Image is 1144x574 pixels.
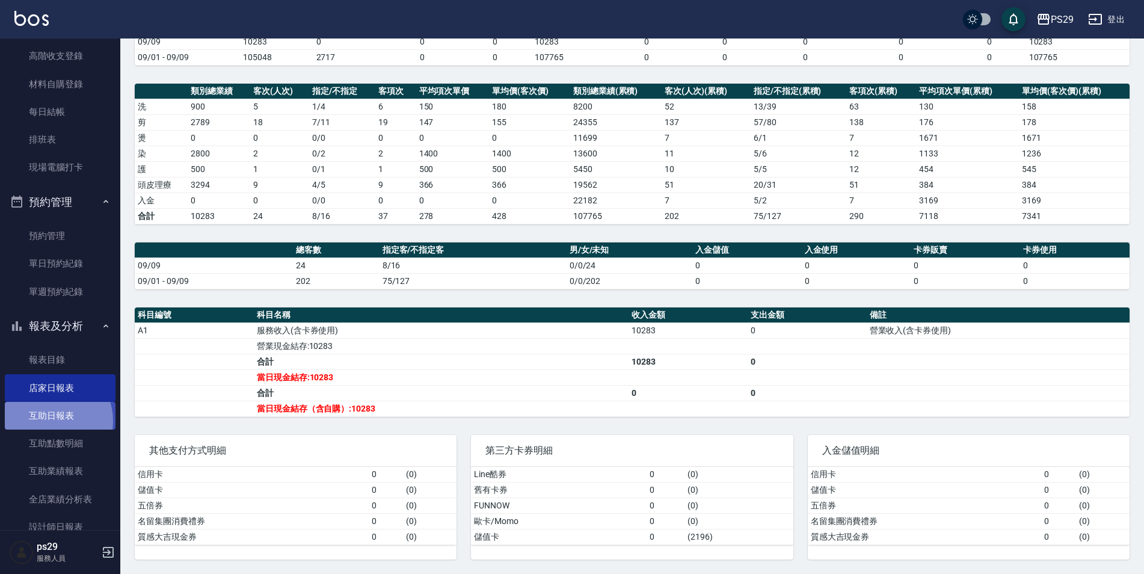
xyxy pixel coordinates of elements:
td: 1 / 4 [309,99,375,114]
td: 500 [489,161,570,177]
td: 0 [802,258,911,273]
td: ( 0 ) [1076,482,1130,498]
td: 9 [375,177,416,193]
button: 報表及分析 [5,310,115,342]
button: PS29 [1032,7,1078,32]
td: 合計 [135,208,188,224]
td: 09/01 - 09/09 [135,49,240,65]
td: 0 [761,34,849,49]
td: 6 / 1 [751,130,846,146]
td: 5 / 2 [751,193,846,208]
a: 報表目錄 [5,346,115,374]
td: 52 [662,99,750,114]
td: 0 [692,258,802,273]
td: 5 [250,99,309,114]
td: 舊有卡券 [471,482,647,498]
td: 13 / 39 [751,99,846,114]
td: 7 [846,193,916,208]
td: 質感大吉現金券 [135,529,369,545]
td: 2800 [188,146,250,161]
td: 10283 [188,208,250,224]
td: 1671 [1019,130,1130,146]
td: 0 [692,273,802,289]
th: 類別總業績 [188,84,250,99]
td: 染 [135,146,188,161]
td: ( 0 ) [1076,529,1130,545]
div: PS29 [1051,12,1074,27]
td: 545 [1019,161,1130,177]
td: 5450 [570,161,662,177]
td: 當日現金結存（含自購）:10283 [254,401,629,416]
th: 單均價(客次價) [489,84,570,99]
td: 0 [375,193,416,208]
td: 儲值卡 [471,529,647,545]
td: 名留集團消費禮券 [135,513,369,529]
td: 7 [662,193,750,208]
td: 0 [1041,529,1075,545]
td: 7 / 11 [309,114,375,130]
td: 6 [375,99,416,114]
th: 平均項次單價(累積) [916,84,1019,99]
img: Logo [14,11,49,26]
td: 0 [369,513,403,529]
td: 0 [748,322,867,338]
th: 指定/不指定(累積) [751,84,846,99]
td: 13600 [570,146,662,161]
td: 1 [250,161,309,177]
td: 12 [846,146,916,161]
span: 入金儲值明細 [822,445,1115,457]
td: 366 [416,177,490,193]
td: 營業現金結存:10283 [254,338,629,354]
td: 10283 [532,34,604,49]
td: 3294 [188,177,250,193]
p: 服務人員 [37,553,98,564]
td: 0 [369,498,403,513]
span: 第三方卡券明細 [485,445,778,457]
td: 428 [489,208,570,224]
td: ( 0 ) [403,498,457,513]
td: 0 [1041,498,1075,513]
td: 278 [416,208,490,224]
td: 202 [662,208,750,224]
td: 0 [1041,482,1075,498]
td: 0 / 0 [309,130,375,146]
td: 1236 [1019,146,1130,161]
td: ( 2196 ) [684,529,793,545]
td: 09/09 [135,258,293,273]
table: a dense table [135,307,1130,417]
td: ( 0 ) [403,513,457,529]
td: 8200 [570,99,662,114]
a: 材料自購登錄 [5,70,115,98]
td: 0 / 0 [309,193,375,208]
td: 0 [489,130,570,146]
a: 排班表 [5,126,115,153]
a: 現場電腦打卡 [5,153,115,181]
td: 0 [369,482,403,498]
td: 37 [375,208,416,224]
a: 每日結帳 [5,98,115,126]
a: 高階收支登錄 [5,42,115,70]
td: 19 [375,114,416,130]
td: 0/0/24 [567,258,692,273]
td: 176 [916,114,1019,130]
td: 五倍券 [808,498,1042,513]
td: 63 [846,99,916,114]
td: Line酷券 [471,467,647,483]
th: 總客數 [293,242,379,258]
td: 0 [748,354,867,369]
a: 設計師日報表 [5,513,115,541]
th: 收入金額 [629,307,748,323]
button: save [1001,7,1026,31]
td: 10283 [1026,34,1130,49]
td: 0 [489,193,570,208]
td: 0 [375,130,416,146]
td: 名留集團消費禮券 [808,513,1042,529]
td: 0/0/202 [567,273,692,289]
th: 入金儲值 [692,242,802,258]
td: 0 [1020,258,1130,273]
td: 500 [188,161,250,177]
td: 107765 [1026,49,1130,65]
td: 0 [416,130,490,146]
td: 180 [489,99,570,114]
td: ( 0 ) [403,482,457,498]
